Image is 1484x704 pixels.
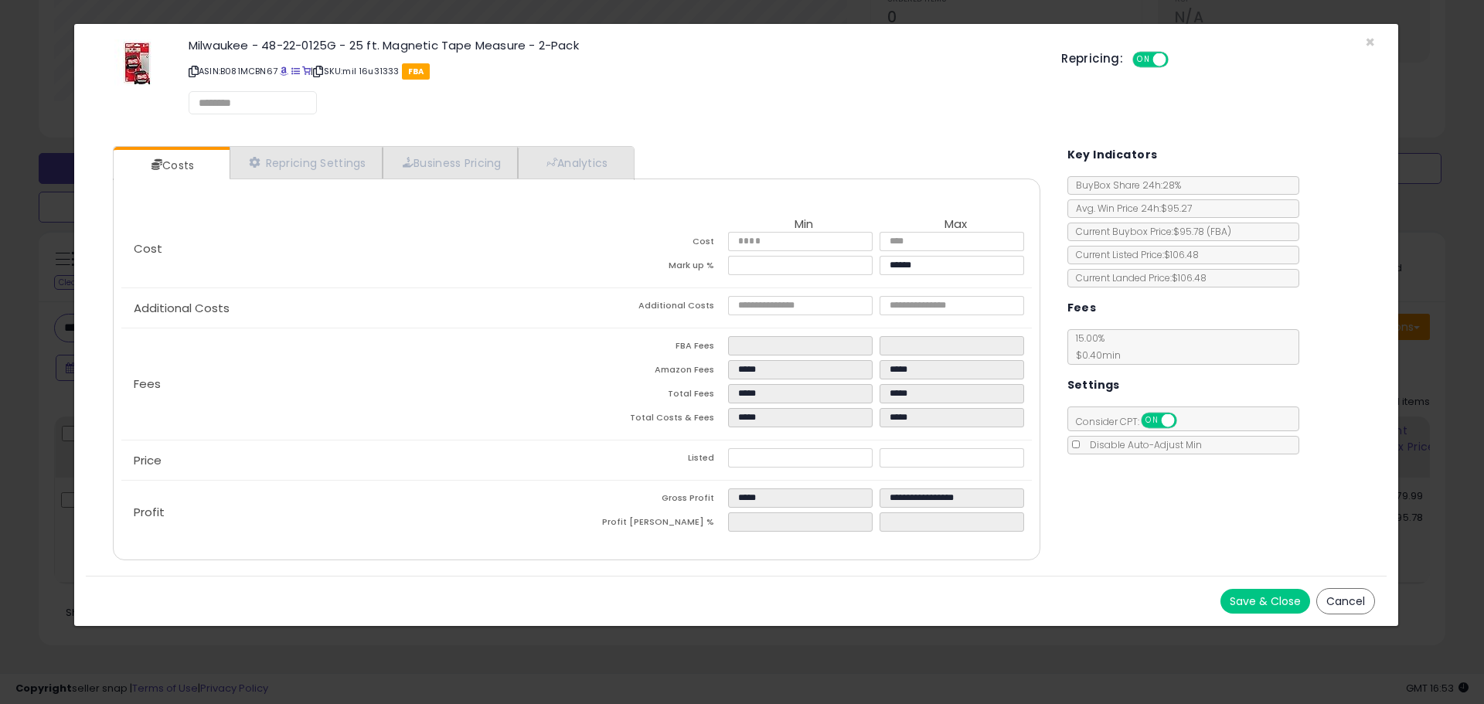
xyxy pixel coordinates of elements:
a: BuyBox page [280,65,288,77]
td: Profit [PERSON_NAME] % [577,512,728,536]
td: Listed [577,448,728,472]
span: Current Listed Price: $106.48 [1068,248,1199,261]
span: OFF [1174,414,1199,427]
span: Consider CPT: [1068,415,1197,428]
button: Save & Close [1220,589,1310,614]
p: Additional Costs [121,302,577,315]
td: Gross Profit [577,488,728,512]
span: Current Buybox Price: [1068,225,1231,238]
h5: Key Indicators [1067,145,1158,165]
span: × [1365,31,1375,53]
span: ON [1134,53,1153,66]
p: ASIN: B081MCBN67 | SKU: mil 16u31333 [189,59,1038,83]
a: Repricing Settings [230,147,383,179]
td: FBA Fees [577,336,728,360]
a: Business Pricing [383,147,518,179]
span: ( FBA ) [1207,225,1231,238]
span: 15.00 % [1068,332,1121,362]
td: Total Fees [577,384,728,408]
p: Cost [121,243,577,255]
span: BuyBox Share 24h: 28% [1068,179,1181,192]
td: Cost [577,232,728,256]
th: Min [728,218,880,232]
a: All offer listings [291,65,300,77]
td: Mark up % [577,256,728,280]
span: Avg. Win Price 24h: $95.27 [1068,202,1192,215]
h3: Milwaukee - 48-22-0125G - 25 ft. Magnetic Tape Measure - 2-Pack [189,39,1038,51]
a: Your listing only [302,65,311,77]
span: OFF [1166,53,1191,66]
span: FBA [402,63,431,80]
button: Cancel [1316,588,1375,614]
span: Current Landed Price: $106.48 [1068,271,1207,284]
a: Costs [114,150,228,181]
span: Disable Auto-Adjust Min [1082,438,1202,451]
span: ON [1142,414,1162,427]
th: Max [880,218,1031,232]
img: 51vPyhwvAML._SL60_.jpg [114,39,161,86]
td: Total Costs & Fees [577,408,728,432]
h5: Settings [1067,376,1120,395]
td: Additional Costs [577,296,728,320]
p: Price [121,454,577,467]
td: Amazon Fees [577,360,728,384]
span: $0.40 min [1068,349,1121,362]
h5: Fees [1067,298,1097,318]
a: Analytics [518,147,632,179]
p: Fees [121,378,577,390]
p: Profit [121,506,577,519]
span: $95.78 [1173,225,1231,238]
h5: Repricing: [1061,53,1123,65]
